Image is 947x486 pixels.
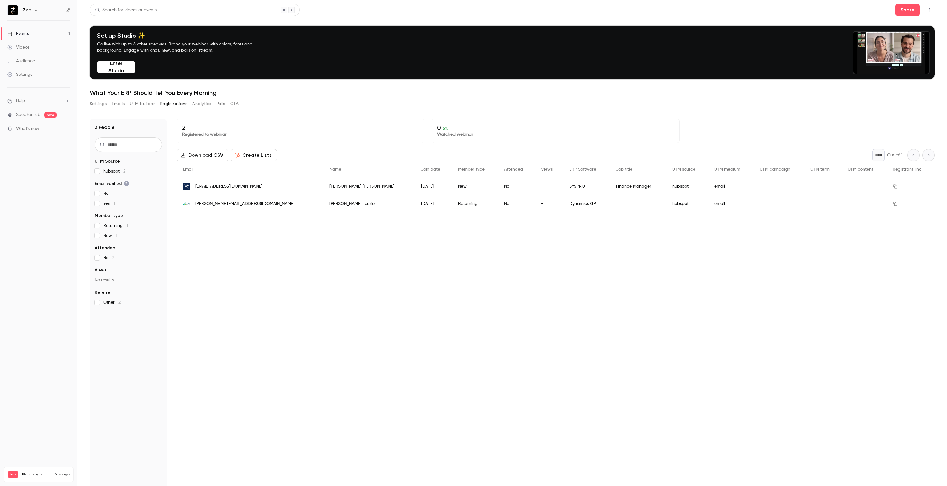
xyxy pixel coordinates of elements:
[7,58,35,64] div: Audience
[95,245,115,251] span: Attended
[195,201,294,207] span: [PERSON_NAME][EMAIL_ADDRESS][DOMAIN_NAME]
[123,169,125,173] span: 2
[437,124,674,131] p: 0
[8,471,18,478] span: Pro
[126,224,128,228] span: 1
[415,178,452,195] div: [DATE]
[7,71,32,78] div: Settings
[183,183,190,190] img: worthygroup.com.au
[95,267,107,273] span: Views
[231,149,277,161] button: Create Lists
[893,167,921,172] span: Registrant link
[112,256,114,260] span: 2
[7,98,70,104] li: help-dropdown-opener
[16,126,39,132] span: What's new
[130,99,155,109] button: UTM builder
[95,289,112,296] span: Referrer
[90,99,107,109] button: Settings
[116,233,117,238] span: 1
[569,167,596,172] span: ERP Software
[458,167,485,172] span: Member type
[415,195,452,212] div: [DATE]
[666,178,708,195] div: hubspot
[421,167,440,172] span: Join date
[118,300,121,305] span: 2
[760,167,790,172] span: UTM campaign
[848,167,873,172] span: UTM content
[97,41,267,53] p: Go live with up to 8 other speakers. Brand your webinar with colors, fonts and background. Engage...
[535,178,563,195] div: -
[160,99,187,109] button: Registrations
[44,112,57,118] span: new
[95,213,123,219] span: Member type
[610,178,666,195] div: Finance Manager
[452,178,498,195] div: New
[95,181,129,187] span: Email verified
[103,232,117,239] span: New
[230,99,239,109] button: CTA
[112,99,125,109] button: Emails
[182,124,419,131] p: 2
[192,99,211,109] button: Analytics
[443,126,448,131] span: 0 %
[103,190,114,197] span: No
[323,178,415,195] div: [PERSON_NAME] [PERSON_NAME]
[16,98,25,104] span: Help
[563,178,609,195] div: SYSPRO
[708,178,754,195] div: email
[810,167,830,172] span: UTM term
[563,195,609,212] div: Dynamics GP
[95,277,162,283] p: No results
[887,152,902,158] p: Out of 1
[216,99,225,109] button: Polls
[714,167,740,172] span: UTM medium
[535,195,563,212] div: -
[103,299,121,305] span: Other
[708,195,754,212] div: email
[97,32,267,39] h4: Set up Studio ✨
[95,158,162,305] section: facet-groups
[95,158,120,164] span: UTM Source
[672,167,695,172] span: UTM source
[498,195,535,212] div: No
[177,149,228,161] button: Download CSV
[666,195,708,212] div: hubspot
[7,44,29,50] div: Videos
[23,7,31,13] h6: Zap
[113,201,115,206] span: 1
[183,200,190,207] img: zapbi.com
[437,131,674,138] p: Watched webinar
[112,191,114,196] span: 1
[323,195,415,212] div: [PERSON_NAME] Fourie
[103,223,128,229] span: Returning
[182,131,419,138] p: Registered to webinar
[7,31,29,37] div: Events
[103,255,114,261] span: No
[95,7,157,13] div: Search for videos or events
[895,4,920,16] button: Share
[177,161,935,212] div: People list
[90,89,935,96] h1: What Your ERP Should Tell You Every Morning
[8,5,18,15] img: Zap
[329,167,341,172] span: Name
[452,195,498,212] div: Returning
[97,61,135,73] button: Enter Studio
[55,472,70,477] a: Manage
[16,112,40,118] a: SpeakerHub
[616,167,632,172] span: Job title
[103,200,115,207] span: Yes
[95,124,115,131] h1: 2 People
[498,178,535,195] div: No
[62,126,70,132] iframe: Noticeable Trigger
[103,168,125,174] span: hubspot
[504,167,523,172] span: Attended
[183,167,193,172] span: Email
[22,472,51,477] span: Plan usage
[195,183,262,190] span: [EMAIL_ADDRESS][DOMAIN_NAME]
[541,167,553,172] span: Views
